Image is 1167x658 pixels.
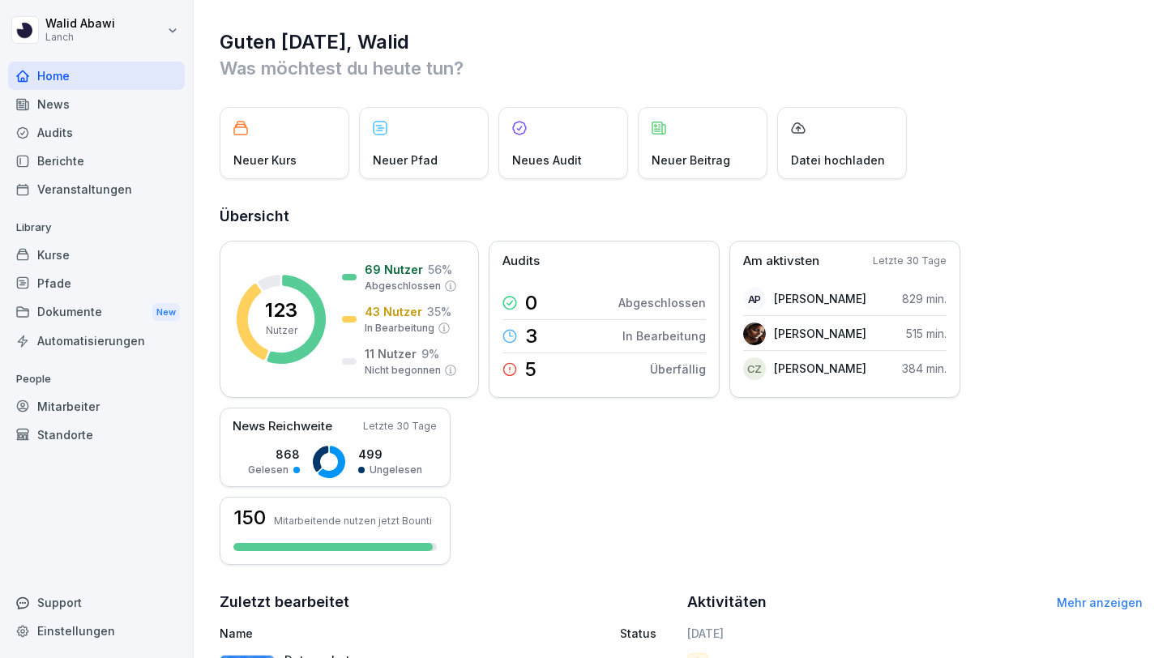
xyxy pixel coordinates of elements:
[525,360,536,379] p: 5
[525,327,537,346] p: 3
[266,323,297,338] p: Nutzer
[687,591,767,613] h2: Aktivitäten
[8,617,185,645] a: Einstellungen
[8,175,185,203] a: Veranstaltungen
[233,508,266,528] h3: 150
[8,241,185,269] a: Kurse
[220,55,1143,81] p: Was möchtest du heute tun?
[8,421,185,449] a: Standorte
[8,327,185,355] a: Automatisierungen
[428,261,452,278] p: 56 %
[358,446,422,463] p: 499
[365,321,434,335] p: In Bearbeitung
[45,17,115,31] p: Walid Abawi
[8,215,185,241] p: Library
[743,323,766,345] img: lbqg5rbd359cn7pzouma6c8b.png
[8,366,185,392] p: People
[622,327,706,344] p: In Bearbeitung
[650,361,706,378] p: Überfällig
[8,62,185,90] a: Home
[373,152,438,169] p: Neuer Pfad
[233,417,332,436] p: News Reichweite
[774,360,866,377] p: [PERSON_NAME]
[652,152,730,169] p: Neuer Beitrag
[873,254,947,268] p: Letzte 30 Tage
[8,588,185,617] div: Support
[902,360,947,377] p: 384 min.
[365,279,441,293] p: Abgeschlossen
[774,325,866,342] p: [PERSON_NAME]
[233,152,297,169] p: Neuer Kurs
[512,152,582,169] p: Neues Audit
[365,345,417,362] p: 11 Nutzer
[8,147,185,175] a: Berichte
[8,269,185,297] a: Pfade
[8,297,185,327] a: DokumenteNew
[265,301,297,320] p: 123
[45,32,115,43] p: Lanch
[365,261,423,278] p: 69 Nutzer
[8,90,185,118] a: News
[8,297,185,327] div: Dokumente
[248,463,289,477] p: Gelesen
[906,325,947,342] p: 515 min.
[743,288,766,310] div: AP
[618,294,706,311] p: Abgeschlossen
[791,152,885,169] p: Datei hochladen
[743,357,766,380] div: CZ
[774,290,866,307] p: [PERSON_NAME]
[220,625,498,642] p: Name
[525,293,537,313] p: 0
[365,303,422,320] p: 43 Nutzer
[370,463,422,477] p: Ungelesen
[427,303,451,320] p: 35 %
[363,419,437,434] p: Letzte 30 Tage
[365,363,441,378] p: Nicht begonnen
[8,118,185,147] a: Audits
[220,205,1143,228] h2: Übersicht
[502,252,540,271] p: Audits
[248,446,300,463] p: 868
[620,625,656,642] p: Status
[220,29,1143,55] h1: Guten [DATE], Walid
[1057,596,1143,609] a: Mehr anzeigen
[902,290,947,307] p: 829 min.
[8,392,185,421] a: Mitarbeiter
[274,515,432,527] p: Mitarbeitende nutzen jetzt Bounti
[743,252,819,271] p: Am aktivsten
[687,625,1143,642] h6: [DATE]
[421,345,439,362] p: 9 %
[220,591,676,613] h2: Zuletzt bearbeitet
[152,303,180,322] div: New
